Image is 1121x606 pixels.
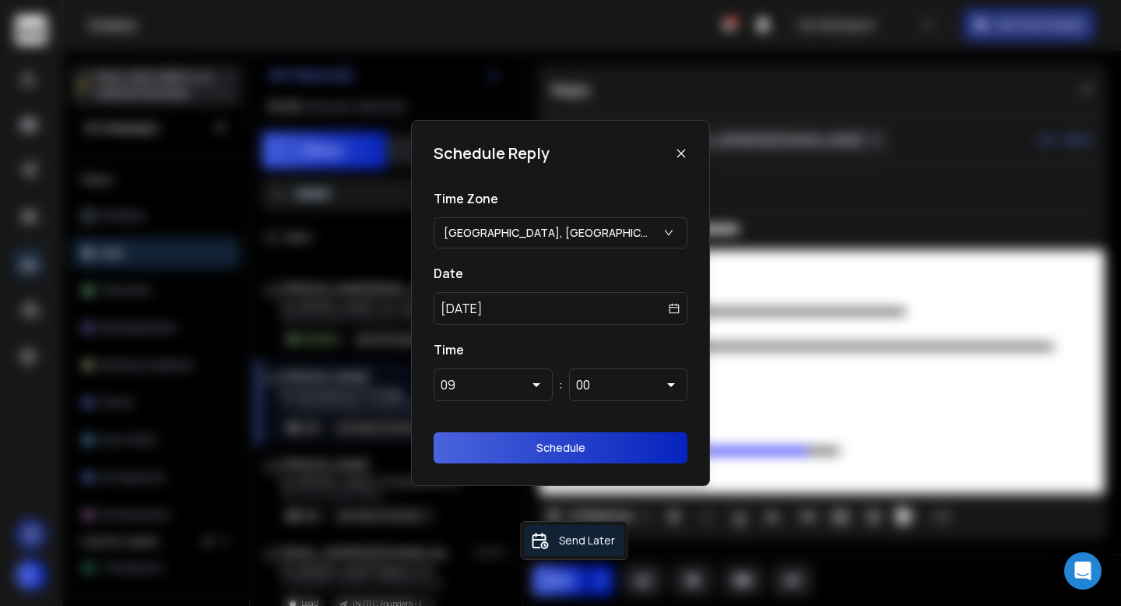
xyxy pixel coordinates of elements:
[434,432,687,463] button: Schedule
[434,340,687,359] h1: Time
[559,375,563,394] span: :
[434,189,687,208] h1: Time Zone
[1064,552,1102,590] div: Open Intercom Messenger
[434,264,687,283] h1: Date
[576,375,590,394] div: 00
[444,225,654,241] p: [GEOGRAPHIC_DATA], [GEOGRAPHIC_DATA], [GEOGRAPHIC_DATA], [GEOGRAPHIC_DATA] (UTC+5:30)
[559,533,615,548] p: Send Later
[434,143,550,164] h1: Schedule Reply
